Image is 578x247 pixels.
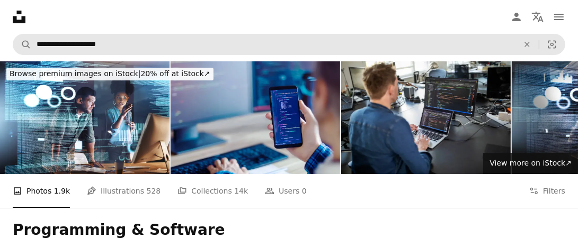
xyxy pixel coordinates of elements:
[515,34,539,54] button: Clear
[302,185,307,197] span: 0
[234,185,248,197] span: 14k
[171,61,340,174] img: Software developer, freelancer working at home
[13,11,25,23] a: Home — Unsplash
[147,185,161,197] span: 528
[13,34,31,54] button: Search Unsplash
[527,6,548,28] button: Language
[483,153,578,174] a: View more on iStock↗
[490,159,572,167] span: View more on iStock ↗
[10,69,210,78] span: 20% off at iStock ↗
[265,174,307,208] a: Users 0
[341,61,511,174] img: Computer programmer working on new software program
[87,174,161,208] a: Illustrations 528
[10,69,140,78] span: Browse premium images on iStock |
[506,6,527,28] a: Log in / Sign up
[13,221,565,240] h1: Programming & Software
[13,34,565,55] form: Find visuals sitewide
[548,6,570,28] button: Menu
[539,34,565,54] button: Visual search
[177,174,248,208] a: Collections 14k
[529,174,565,208] button: Filters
